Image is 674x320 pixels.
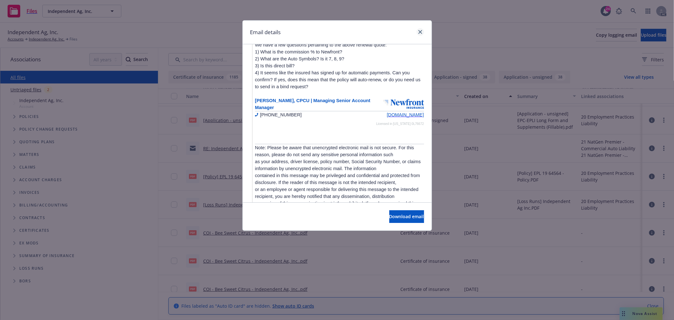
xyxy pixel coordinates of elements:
a: close [416,28,424,36]
img: - [255,113,258,117]
p: 4) It seems like the insured has signed up for automatic payments. Can you confirm? If yes, does ... [255,69,424,90]
h1: Email details [250,28,281,36]
span: [PHONE_NUMBER] [260,112,302,117]
p: 3) Is this direct bill? [255,62,424,69]
a: [DOMAIN_NAME] [387,112,424,117]
p: 1) What is the commission % to Newfront? [255,48,424,55]
span: Download email [389,213,424,219]
p: 2) What are the Auto Symbols? Is it 7, 8, 9? [255,55,424,62]
button: Download email [389,210,424,223]
p: Note: Please be aware that unencrypted electronic mail is not secure. For this reason, please do ... [255,144,424,221]
span: Licensed in [US_STATE] 0L76672 [376,122,424,126]
span: [PERSON_NAME], CPCU | Managing Senior Account Manager [255,98,370,110]
p: We have a few questions pertaining to the above renewal quote: [255,41,424,48]
img: - [383,99,424,109]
